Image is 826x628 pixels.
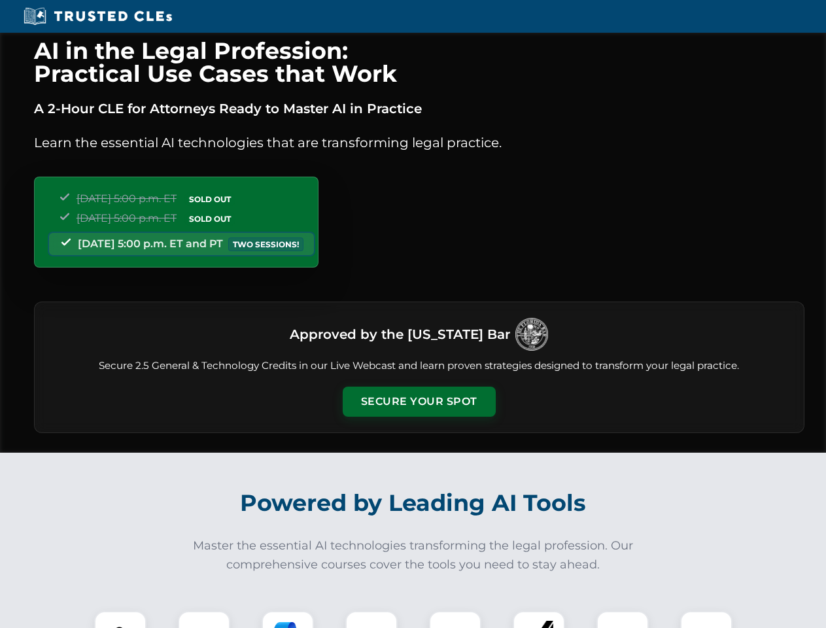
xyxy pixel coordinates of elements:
span: SOLD OUT [184,212,235,226]
h1: AI in the Legal Profession: Practical Use Cases that Work [34,39,804,85]
p: Master the essential AI technologies transforming the legal profession. Our comprehensive courses... [184,536,642,574]
h2: Powered by Leading AI Tools [51,480,776,526]
button: Secure Your Spot [343,387,496,417]
img: Trusted CLEs [20,7,176,26]
p: A 2-Hour CLE for Attorneys Ready to Master AI in Practice [34,98,804,119]
span: [DATE] 5:00 p.m. ET [77,192,177,205]
span: SOLD OUT [184,192,235,206]
p: Learn the essential AI technologies that are transforming legal practice. [34,132,804,153]
span: [DATE] 5:00 p.m. ET [77,212,177,224]
p: Secure 2.5 General & Technology Credits in our Live Webcast and learn proven strategies designed ... [50,358,788,374]
img: Logo [515,318,548,351]
h3: Approved by the [US_STATE] Bar [290,323,510,346]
